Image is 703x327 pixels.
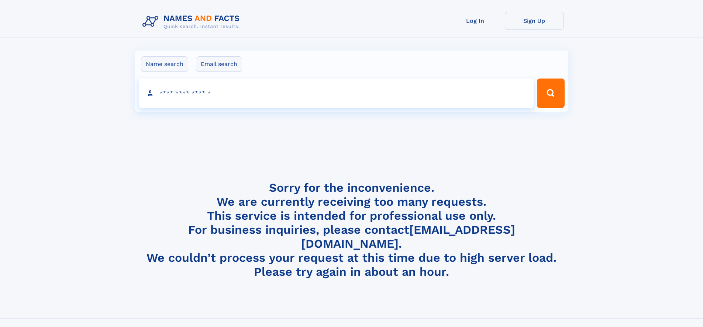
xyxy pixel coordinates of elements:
[505,12,564,30] a: Sign Up
[196,56,242,72] label: Email search
[139,181,564,279] h4: Sorry for the inconvenience. We are currently receiving too many requests. This service is intend...
[446,12,505,30] a: Log In
[537,79,564,108] button: Search Button
[139,12,246,32] img: Logo Names and Facts
[139,79,534,108] input: search input
[301,223,515,251] a: [EMAIL_ADDRESS][DOMAIN_NAME]
[141,56,188,72] label: Name search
